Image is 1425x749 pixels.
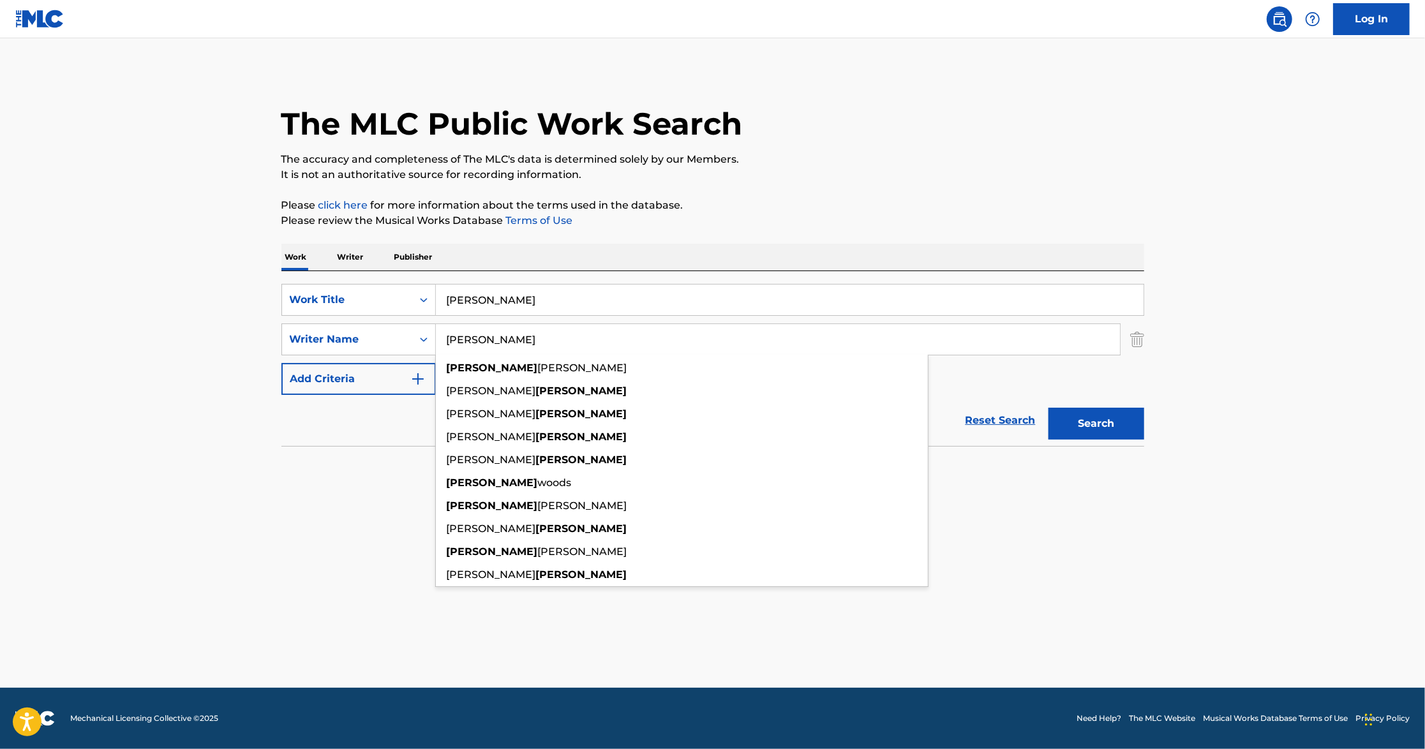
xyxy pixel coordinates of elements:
[1272,11,1287,27] img: search
[15,711,55,726] img: logo
[318,199,368,211] a: click here
[1333,3,1410,35] a: Log In
[447,431,536,443] span: [PERSON_NAME]
[281,152,1144,167] p: The accuracy and completeness of The MLC's data is determined solely by our Members.
[536,431,627,443] strong: [PERSON_NAME]
[15,10,64,28] img: MLC Logo
[447,568,536,581] span: [PERSON_NAME]
[959,406,1042,434] a: Reset Search
[1361,688,1425,749] iframe: Chat Widget
[538,500,627,512] span: [PERSON_NAME]
[1267,6,1292,32] a: Public Search
[538,545,627,558] span: [PERSON_NAME]
[1048,408,1144,440] button: Search
[281,363,436,395] button: Add Criteria
[290,292,405,308] div: Work Title
[538,362,627,374] span: [PERSON_NAME]
[1355,713,1410,724] a: Privacy Policy
[447,500,538,512] strong: [PERSON_NAME]
[290,332,405,347] div: Writer Name
[447,523,536,535] span: [PERSON_NAME]
[447,362,538,374] strong: [PERSON_NAME]
[410,371,426,387] img: 9d2ae6d4665cec9f34b9.svg
[1129,713,1195,724] a: The MLC Website
[536,523,627,535] strong: [PERSON_NAME]
[447,454,536,466] span: [PERSON_NAME]
[334,244,368,271] p: Writer
[536,408,627,420] strong: [PERSON_NAME]
[391,244,436,271] p: Publisher
[70,713,218,724] span: Mechanical Licensing Collective © 2025
[447,408,536,420] span: [PERSON_NAME]
[1203,713,1348,724] a: Musical Works Database Terms of Use
[1130,323,1144,355] img: Delete Criterion
[281,213,1144,228] p: Please review the Musical Works Database
[281,167,1144,182] p: It is not an authoritative source for recording information.
[538,477,572,489] span: woods
[1077,713,1121,724] a: Need Help?
[447,385,536,397] span: [PERSON_NAME]
[536,454,627,466] strong: [PERSON_NAME]
[1365,701,1373,739] div: Drag
[536,385,627,397] strong: [PERSON_NAME]
[1300,6,1325,32] div: Help
[281,105,743,143] h1: The MLC Public Work Search
[447,477,538,489] strong: [PERSON_NAME]
[281,198,1144,213] p: Please for more information about the terms used in the database.
[1305,11,1320,27] img: help
[504,214,573,226] a: Terms of Use
[536,568,627,581] strong: [PERSON_NAME]
[281,244,311,271] p: Work
[281,284,1144,446] form: Search Form
[447,545,538,558] strong: [PERSON_NAME]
